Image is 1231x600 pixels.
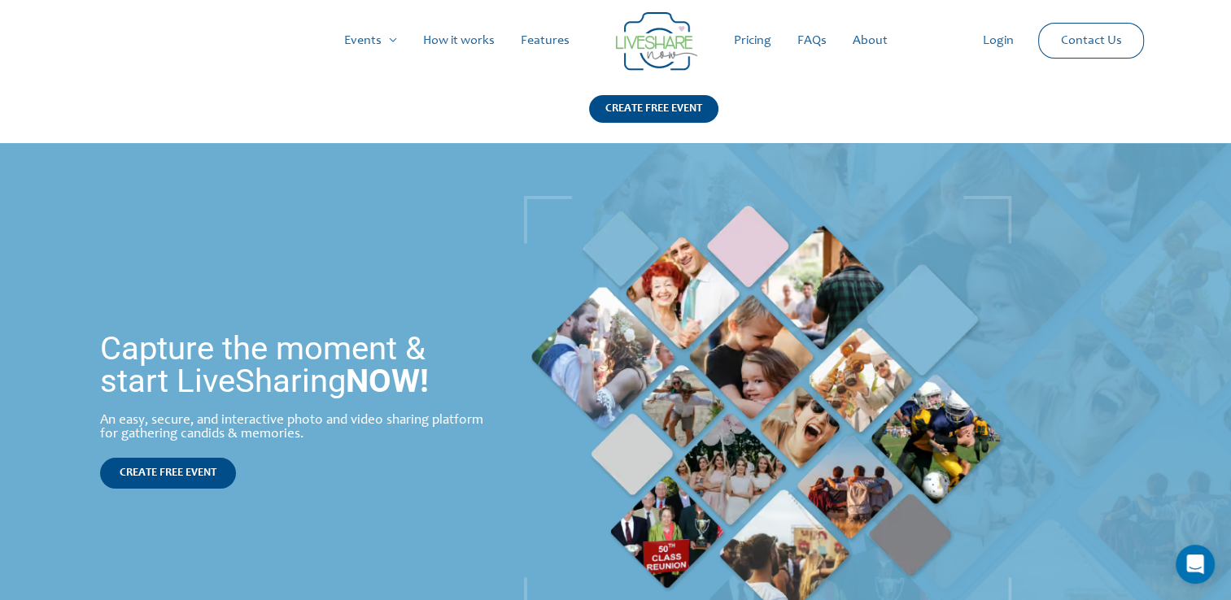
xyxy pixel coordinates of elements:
[970,15,1027,67] a: Login
[589,95,718,143] a: CREATE FREE EVENT
[616,12,697,71] img: LiveShare logo - Capture & Share Event Memories
[28,15,1203,67] nav: Site Navigation
[120,467,216,479] span: CREATE FREE EVENT
[784,15,840,67] a: FAQs
[721,15,784,67] a: Pricing
[100,414,490,441] div: An easy, secure, and interactive photo and video sharing platform for gathering candids & memories.
[840,15,901,67] a: About
[508,15,583,67] a: Features
[410,15,508,67] a: How it works
[346,362,429,400] strong: NOW!
[1047,24,1134,58] a: Contact Us
[100,458,236,489] a: CREATE FREE EVENT
[331,15,410,67] a: Events
[100,333,490,398] h1: Capture the moment & start LiveSharing
[589,95,718,123] div: CREATE FREE EVENT
[1176,545,1215,584] div: Open Intercom Messenger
